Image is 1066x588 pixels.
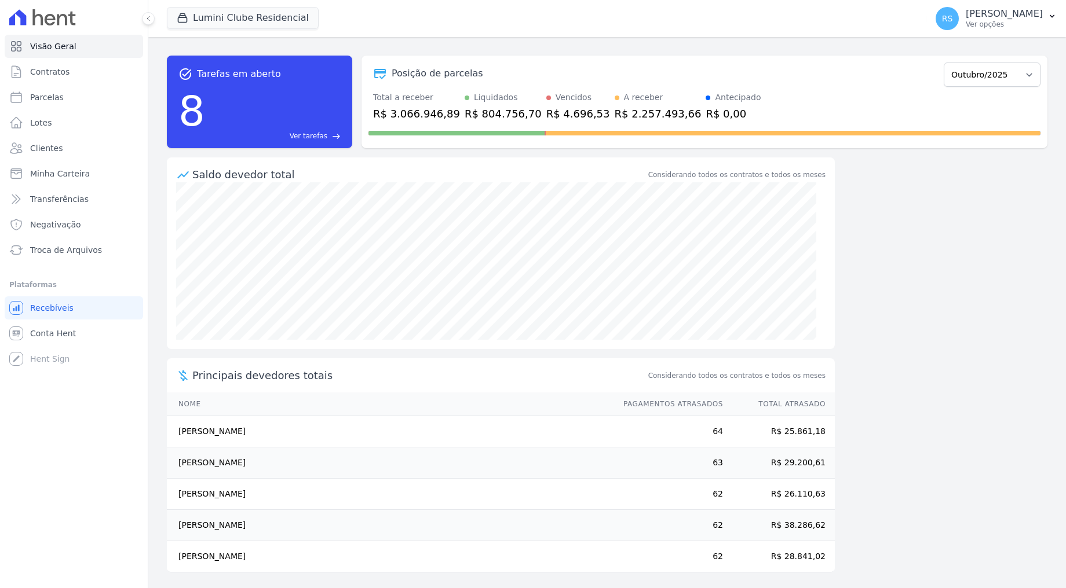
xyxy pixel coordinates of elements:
[5,162,143,185] a: Minha Carteira
[612,416,724,447] td: 64
[724,541,835,572] td: R$ 28.841,02
[30,168,90,179] span: Minha Carteira
[178,67,192,81] span: task_alt
[706,106,761,122] div: R$ 0,00
[192,367,646,383] span: Principais devedores totais
[5,296,143,319] a: Recebíveis
[5,188,143,211] a: Transferências
[5,35,143,58] a: Visão Geral
[167,541,612,572] td: [PERSON_NAME]
[612,541,724,572] td: 62
[373,106,460,122] div: R$ 3.066.946,89
[612,447,724,479] td: 63
[724,447,835,479] td: R$ 29.200,61
[210,131,341,141] a: Ver tarefas east
[724,479,835,510] td: R$ 26.110,63
[192,167,646,182] div: Saldo devedor total
[167,479,612,510] td: [PERSON_NAME]
[474,91,518,104] div: Liquidados
[30,244,102,256] span: Troca de Arquivos
[30,91,64,103] span: Parcelas
[5,213,143,236] a: Negativação
[167,447,612,479] td: [PERSON_NAME]
[30,193,89,205] span: Transferências
[5,238,143,262] a: Troca de Arquivos
[167,392,612,416] th: Nome
[612,479,724,510] td: 62
[724,510,835,541] td: R$ 38.286,62
[5,137,143,160] a: Clientes
[30,41,76,52] span: Visão Geral
[373,91,460,104] div: Total a receber
[178,81,205,141] div: 8
[612,510,724,541] td: 62
[392,67,483,80] div: Posição de parcelas
[30,219,81,230] span: Negativação
[546,106,610,122] div: R$ 4.696,53
[926,2,1066,35] button: RS [PERSON_NAME] Ver opções
[167,416,612,447] td: [PERSON_NAME]
[724,392,835,416] th: Total Atrasado
[612,392,724,416] th: Pagamentos Atrasados
[966,20,1043,29] p: Ver opções
[5,60,143,83] a: Contratos
[30,302,74,314] span: Recebíveis
[290,131,327,141] span: Ver tarefas
[648,170,826,180] div: Considerando todos os contratos e todos os meses
[966,8,1043,20] p: [PERSON_NAME]
[942,14,953,23] span: RS
[167,510,612,541] td: [PERSON_NAME]
[465,106,542,122] div: R$ 804.756,70
[167,7,319,29] button: Lumini Clube Residencial
[648,370,826,381] span: Considerando todos os contratos e todos os meses
[624,91,663,104] div: A receber
[9,278,138,292] div: Plataformas
[30,328,76,339] span: Conta Hent
[715,91,761,104] div: Antecipado
[556,91,592,104] div: Vencidos
[5,86,143,109] a: Parcelas
[5,111,143,134] a: Lotes
[332,132,341,141] span: east
[197,67,281,81] span: Tarefas em aberto
[30,117,52,128] span: Lotes
[724,416,835,447] td: R$ 25.861,18
[5,322,143,345] a: Conta Hent
[30,66,70,78] span: Contratos
[615,106,702,122] div: R$ 2.257.493,66
[30,142,63,154] span: Clientes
